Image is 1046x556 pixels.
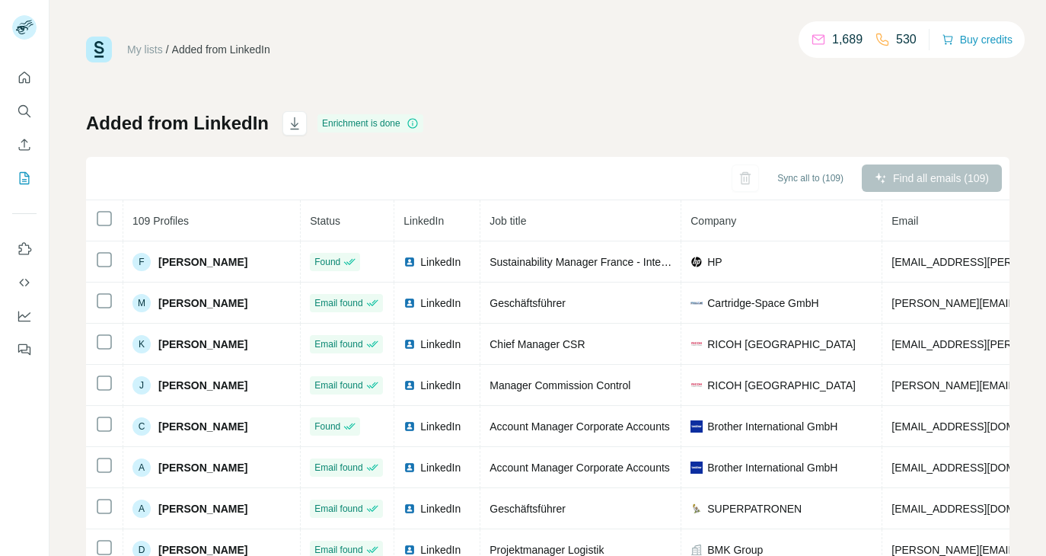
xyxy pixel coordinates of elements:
span: [PERSON_NAME] [158,501,247,516]
span: [PERSON_NAME] [158,337,247,352]
div: A [132,500,151,518]
span: LinkedIn [420,501,461,516]
button: My lists [12,165,37,192]
img: company-logo [690,338,703,350]
button: Use Surfe API [12,269,37,296]
div: M [132,294,151,312]
img: LinkedIn logo [403,256,416,268]
img: LinkedIn logo [403,420,416,433]
img: company-logo [690,503,703,515]
span: Job title [490,215,526,227]
span: Email found [314,379,362,392]
span: SUPERPATRONEN [707,501,802,516]
span: [PERSON_NAME] [158,419,247,434]
span: Email found [314,502,362,516]
span: Sync all to (109) [777,171,843,185]
img: company-logo [690,297,703,309]
button: Feedback [12,336,37,363]
span: Company [690,215,736,227]
span: [PERSON_NAME] [158,460,247,475]
span: LinkedIn [420,254,461,270]
img: LinkedIn logo [403,379,416,391]
div: A [132,459,151,477]
span: HP [707,254,722,270]
p: 530 [896,30,917,49]
span: Brother International GmbH [707,419,837,434]
img: LinkedIn logo [403,503,416,515]
img: company-logo [690,256,703,268]
img: LinkedIn logo [403,544,416,556]
span: Account Manager Corporate Accounts [490,420,670,433]
span: Sustainability Manager France - Interim [490,256,675,268]
span: Found [314,255,340,269]
span: LinkedIn [420,419,461,434]
span: RICOH [GEOGRAPHIC_DATA] [707,337,856,352]
div: C [132,417,151,436]
span: LinkedIn [420,337,461,352]
span: Geschäftsführer [490,503,566,515]
img: company-logo [690,462,703,474]
span: Chief Manager CSR [490,338,585,350]
button: Quick start [12,64,37,91]
div: Added from LinkedIn [172,42,270,57]
img: company-logo [690,379,703,391]
span: Found [314,420,340,433]
button: Buy credits [942,29,1013,50]
span: Cartridge-Space GmbH [707,296,818,311]
div: F [132,253,151,271]
span: LinkedIn [420,378,461,393]
span: Email [891,215,918,227]
span: Geschäftsführer [490,297,566,309]
button: Dashboard [12,302,37,330]
span: Email found [314,337,362,351]
span: Account Manager Corporate Accounts [490,462,670,474]
span: [PERSON_NAME] [158,296,247,311]
span: RICOH [GEOGRAPHIC_DATA] [707,378,856,393]
div: J [132,376,151,395]
span: Brother International GmbH [707,460,837,475]
span: Projektmanager Logistik [490,544,604,556]
span: Status [310,215,340,227]
div: Enrichment is done [317,114,423,133]
h1: Added from LinkedIn [86,111,269,136]
span: 109 Profiles [132,215,189,227]
button: Sync all to (109) [767,167,854,190]
img: LinkedIn logo [403,338,416,350]
button: Use Surfe on LinkedIn [12,235,37,263]
img: LinkedIn logo [403,462,416,474]
span: Email found [314,296,362,310]
span: LinkedIn [420,460,461,475]
a: My lists [127,43,163,56]
img: Surfe Logo [86,37,112,62]
span: Email found [314,461,362,475]
p: 1,689 [832,30,863,49]
span: LinkedIn [403,215,444,227]
span: [PERSON_NAME] [158,254,247,270]
li: / [166,42,169,57]
span: [PERSON_NAME] [158,378,247,393]
button: Search [12,97,37,125]
span: LinkedIn [420,296,461,311]
div: K [132,335,151,353]
span: Manager Commission Control [490,379,630,391]
button: Enrich CSV [12,131,37,158]
img: LinkedIn logo [403,297,416,309]
img: company-logo [690,420,703,433]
